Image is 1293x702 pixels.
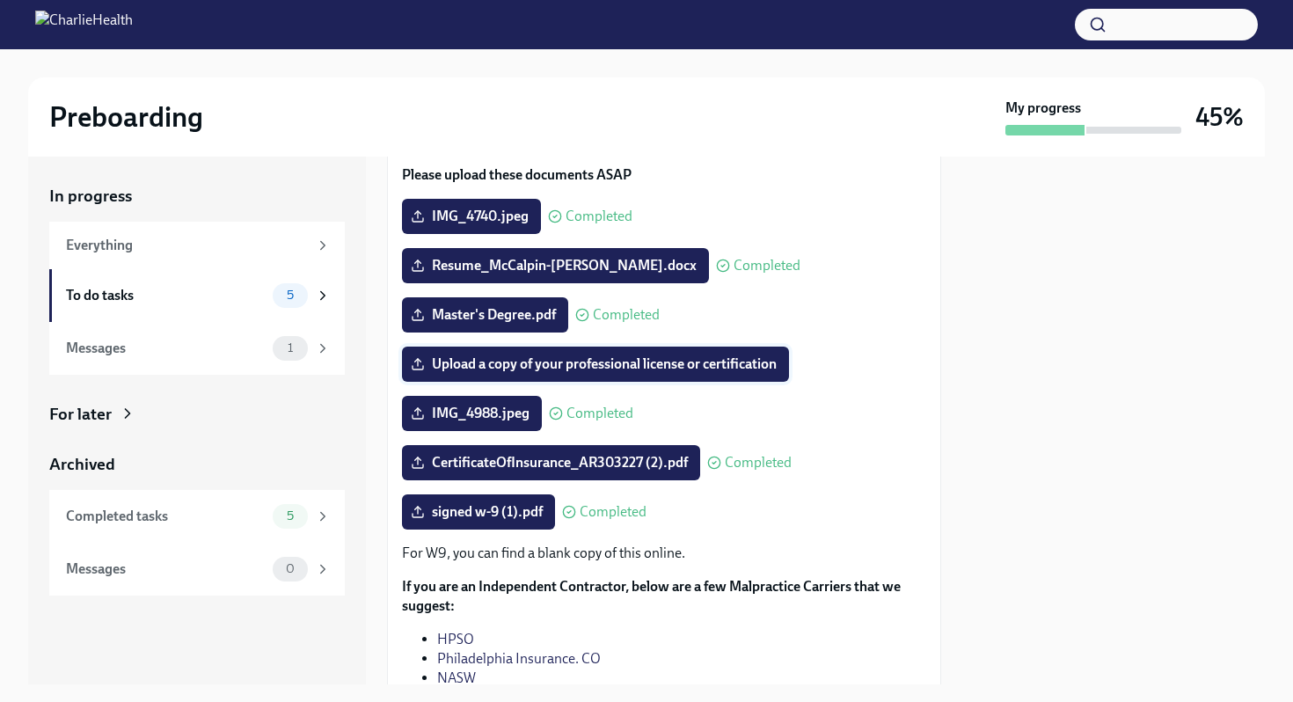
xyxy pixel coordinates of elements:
[437,631,474,647] a: HPSO
[402,544,926,563] p: For W9, you can find a blank copy of this online.
[402,248,709,283] label: Resume_McCalpin-[PERSON_NAME].docx
[402,494,555,530] label: signed w-9 (1).pdf
[437,650,601,667] a: Philadelphia Insurance. CO
[566,406,633,420] span: Completed
[275,562,305,575] span: 0
[414,355,777,373] span: Upload a copy of your professional license or certification
[35,11,133,39] img: CharlieHealth
[49,269,345,322] a: To do tasks5
[66,559,266,579] div: Messages
[414,405,530,422] span: IMG_4988.jpeg
[402,578,901,614] strong: If you are an Independent Contractor, below are a few Malpractice Carriers that we suggest:
[402,396,542,431] label: IMG_4988.jpeg
[276,509,304,523] span: 5
[414,257,697,274] span: Resume_McCalpin-[PERSON_NAME].docx
[402,199,541,234] label: IMG_4740.jpeg
[725,456,792,470] span: Completed
[49,490,345,543] a: Completed tasks5
[49,185,345,208] a: In progress
[49,322,345,375] a: Messages1
[580,505,646,519] span: Completed
[49,222,345,269] a: Everything
[277,341,303,355] span: 1
[1195,101,1244,133] h3: 45%
[66,339,266,358] div: Messages
[276,289,304,302] span: 5
[414,503,543,521] span: signed w-9 (1).pdf
[402,445,700,480] label: CertificateOfInsurance_AR303227 (2).pdf
[49,403,345,426] a: For later
[414,306,556,324] span: Master's Degree.pdf
[414,454,688,472] span: CertificateOfInsurance_AR303227 (2).pdf
[437,669,476,686] a: NASW
[402,166,632,183] strong: Please upload these documents ASAP
[66,236,308,255] div: Everything
[1005,99,1081,118] strong: My progress
[402,297,568,333] label: Master's Degree.pdf
[734,259,800,273] span: Completed
[66,507,266,526] div: Completed tasks
[593,308,660,322] span: Completed
[566,209,632,223] span: Completed
[66,286,266,305] div: To do tasks
[49,543,345,596] a: Messages0
[49,403,112,426] div: For later
[414,208,529,225] span: IMG_4740.jpeg
[49,99,203,135] h2: Preboarding
[402,347,789,382] label: Upload a copy of your professional license or certification
[49,453,345,476] a: Archived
